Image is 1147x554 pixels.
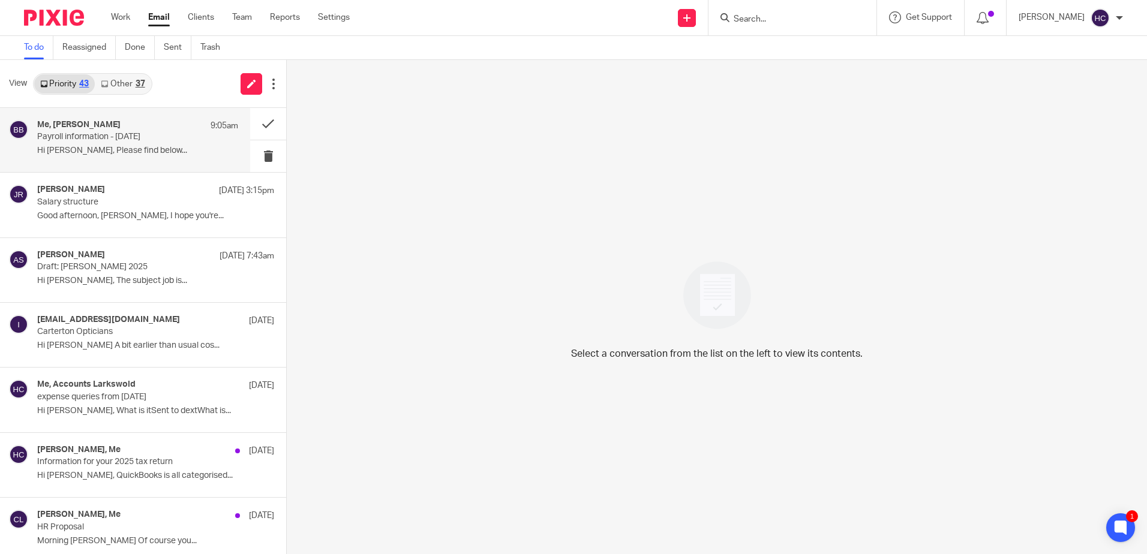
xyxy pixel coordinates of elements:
[37,185,105,195] h4: [PERSON_NAME]
[37,276,274,286] p: Hi [PERSON_NAME], The subject job is...
[200,36,229,59] a: Trash
[37,341,274,351] p: Hi [PERSON_NAME] A bit earlier than usual cos...
[9,445,28,464] img: svg%3E
[1019,11,1085,23] p: [PERSON_NAME]
[9,250,28,269] img: svg%3E
[37,510,121,520] h4: [PERSON_NAME], Me
[906,13,952,22] span: Get Support
[249,315,274,327] p: [DATE]
[37,406,274,416] p: Hi [PERSON_NAME], What is itSent to dextWhat is...
[37,146,238,156] p: Hi [PERSON_NAME], Please find below...
[37,197,227,207] p: Salary structure
[1091,8,1110,28] img: svg%3E
[37,211,274,221] p: Good afternoon, [PERSON_NAME], I hope you're...
[37,536,274,546] p: Morning [PERSON_NAME] Of course you...
[37,315,180,325] h4: [EMAIL_ADDRESS][DOMAIN_NAME]
[148,11,170,23] a: Email
[37,250,105,260] h4: [PERSON_NAME]
[9,510,28,529] img: svg%3E
[37,262,227,272] p: Draft: [PERSON_NAME] 2025
[37,392,227,402] p: expense queries from [DATE]
[9,120,28,139] img: svg%3E
[732,14,840,25] input: Search
[24,36,53,59] a: To do
[37,132,198,142] p: Payroll information - [DATE]
[232,11,252,23] a: Team
[219,185,274,197] p: [DATE] 3:15pm
[37,120,121,130] h4: Me, [PERSON_NAME]
[79,80,89,88] div: 43
[571,347,863,361] p: Select a conversation from the list on the left to view its contents.
[37,445,121,455] h4: [PERSON_NAME], Me
[24,10,84,26] img: Pixie
[188,11,214,23] a: Clients
[249,445,274,457] p: [DATE]
[37,471,274,481] p: Hi [PERSON_NAME], QuickBooks is all categorised...
[249,380,274,392] p: [DATE]
[249,510,274,522] p: [DATE]
[136,80,145,88] div: 37
[95,74,151,94] a: Other37
[270,11,300,23] a: Reports
[34,74,95,94] a: Priority43
[9,77,27,90] span: View
[37,522,227,532] p: HR Proposal
[675,254,759,337] img: image
[1126,510,1138,522] div: 1
[9,315,28,334] img: svg%3E
[125,36,155,59] a: Done
[37,457,227,467] p: Information for your 2025 tax return
[318,11,350,23] a: Settings
[9,185,28,204] img: svg%3E
[62,36,116,59] a: Reassigned
[111,11,130,23] a: Work
[220,250,274,262] p: [DATE] 7:43am
[37,327,227,337] p: Carterton Opticians
[9,380,28,399] img: svg%3E
[211,120,238,132] p: 9:05am
[164,36,191,59] a: Sent
[37,380,136,390] h4: Me, Accounts Larkswold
